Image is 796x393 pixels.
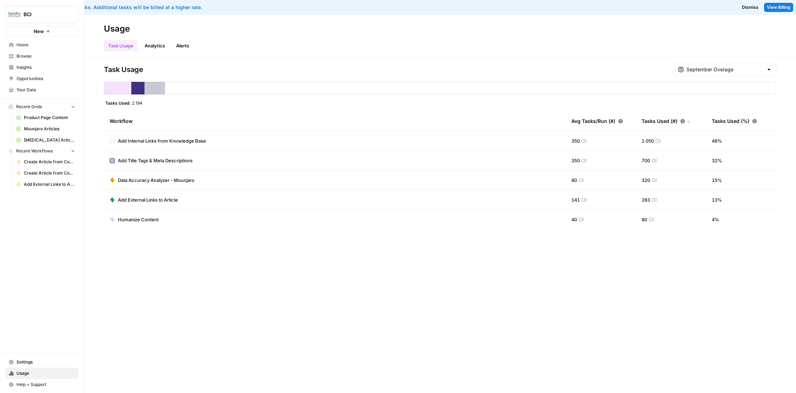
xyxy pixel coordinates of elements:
button: Recent Workflows [6,146,78,156]
span: New [34,28,44,35]
span: Humanize Content [118,216,159,223]
div: Avg Tasks/Run (#) [571,111,623,131]
span: 40 [571,216,577,223]
a: Product Page Content [13,112,78,123]
span: Home [16,42,75,48]
span: Dismiss [742,4,758,11]
span: Add Internal Links from Knowledge Base [118,137,206,144]
span: Add External Links to Article [24,181,75,188]
a: Data Accuracy Analyzer - Mounjaro [110,177,194,184]
a: Settings [6,356,78,368]
span: Product Page Content [24,114,75,121]
span: 2 194 [132,100,142,106]
span: 80 [571,177,577,184]
a: View Billing [764,3,793,12]
a: Add External Links to Article [110,196,178,203]
a: Create Article from Content Brief - [MEDICAL_DATA] [13,168,78,179]
span: Recent Workflows [16,148,53,154]
span: Your Data [16,87,75,93]
span: BCI [24,11,66,18]
img: BCI Logo [8,8,21,21]
a: Insights [6,62,78,73]
span: 4 % [712,216,719,223]
span: Data Accuracy Analyzer - Mounjaro [118,177,194,184]
a: Analytics [140,40,169,51]
div: Usage [104,23,130,34]
a: Opportunities [6,73,78,84]
button: Workspace: BCI [6,6,78,23]
span: Settings [16,359,75,365]
span: 80 [642,216,647,223]
span: 350 [571,157,580,164]
div: Workflow [110,111,560,131]
a: Mounjaro Articles [13,123,78,135]
span: Tasks Used: [105,100,131,106]
a: Your Data [6,84,78,96]
span: Add External Links to Article [118,196,178,203]
span: 1 050 [642,137,654,144]
a: Task Usage [104,40,138,51]
span: [MEDICAL_DATA] Articles [24,137,75,143]
button: New [6,26,78,37]
div: You've used your included tasks. Additional tasks will be billed at a higher rate. [6,4,469,11]
span: Add Title Tags & Meta Descriptions [118,157,193,164]
a: [MEDICAL_DATA] Articles [13,135,78,146]
span: 141 [571,196,580,203]
a: Create Article from Content Brief - [PERSON_NAME] [13,156,78,168]
span: 700 [642,157,650,164]
button: Dismiss [739,3,761,12]
div: Tasks Used (%) [712,111,757,131]
span: Help + Support [16,381,75,388]
span: 350 [571,137,580,144]
span: Usage [16,370,75,376]
a: Browse [6,51,78,62]
span: 32 % [712,157,722,164]
span: 320 [642,177,650,184]
span: Recent Grids [16,104,42,110]
a: Usage [6,368,78,379]
span: Create Article from Content Brief - [MEDICAL_DATA] [24,170,75,176]
span: Browse [16,53,75,59]
button: Help + Support [6,379,78,390]
span: Create Article from Content Brief - [PERSON_NAME] [24,159,75,165]
input: September Overage [686,66,763,73]
span: 15 % [712,177,722,184]
a: Alerts [172,40,193,51]
a: Add External Links to Article [13,179,78,190]
button: Recent Grids [6,101,78,112]
span: Task Usage [104,65,143,74]
a: Humanize Content [110,216,159,223]
span: Mounjaro Articles [24,126,75,132]
span: View Billing [767,4,790,11]
span: Opportunities [16,76,75,82]
span: 48 % [712,137,722,144]
span: 283 [642,196,650,203]
span: Insights [16,64,75,71]
a: Home [6,39,78,51]
div: Tasks Used (#) [642,111,691,131]
span: 13 % [712,196,722,203]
